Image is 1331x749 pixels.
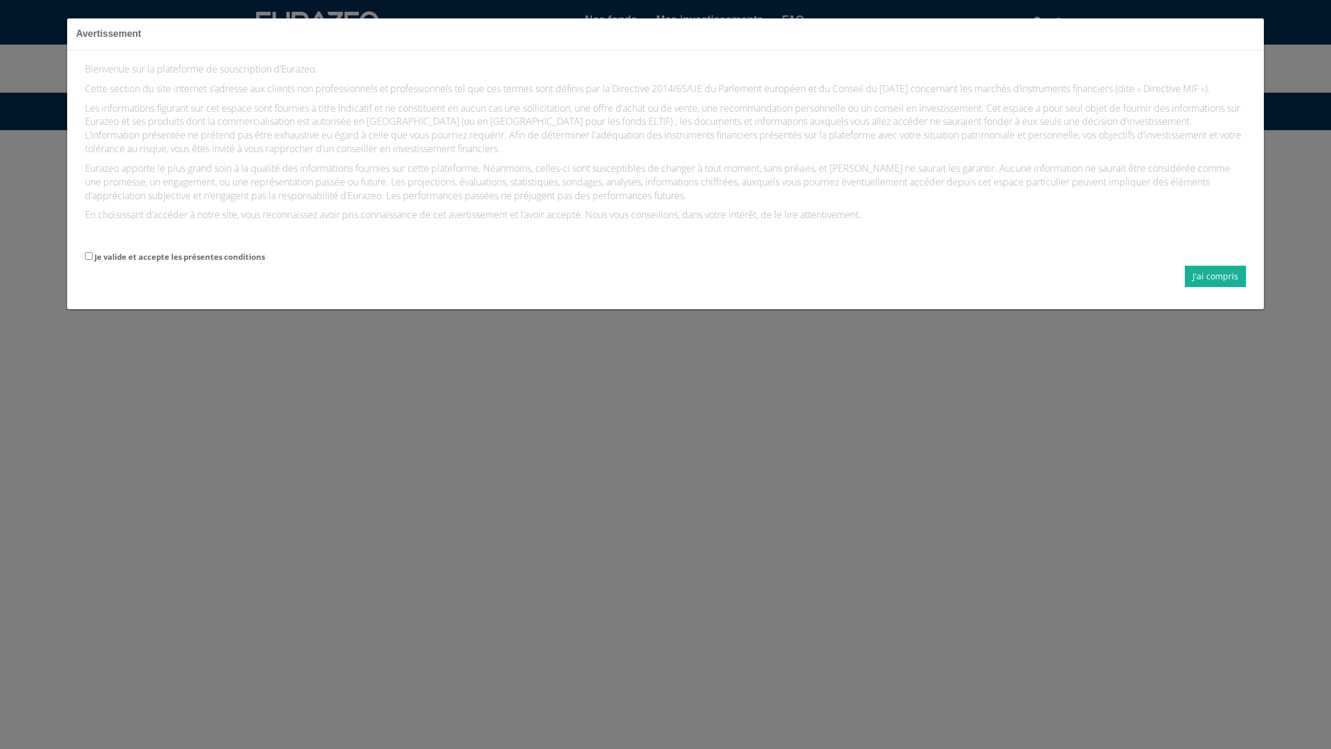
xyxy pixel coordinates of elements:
[1185,266,1246,287] button: J'ai compris
[94,251,265,263] label: Je valide et accepte les présentes conditions
[85,62,1246,76] p: Bienvenue sur la plateforme de souscription d’Eurazeo.
[76,27,1255,41] h3: Avertissement
[85,208,1246,222] p: En choisissant d’accéder à notre site, vous reconnaissez avoir pris connaissance de cet avertisse...
[85,82,1246,96] p: Cette section du site internet s’adresse aux clients non professionnels et professionnels tel que...
[85,162,1246,203] p: Eurazeo apporte le plus grand soin à la qualité des informations fournies sur cette plateforme. N...
[85,102,1246,156] p: Les informations figurant sur cet espace sont fournies à titre indicatif et ne constituent en auc...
